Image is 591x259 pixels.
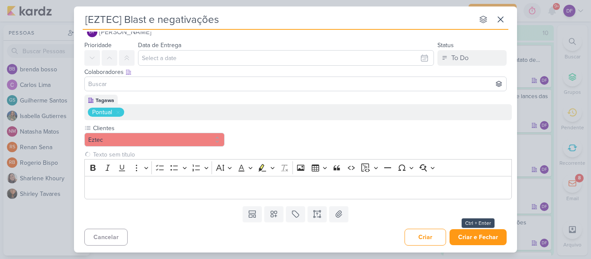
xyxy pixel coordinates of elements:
input: Select a date [138,50,434,66]
button: To Do [437,50,507,66]
input: Texto sem título [91,150,512,159]
label: Data de Entrega [138,42,181,49]
div: Ctrl + Enter [462,218,495,228]
p: DF [89,30,95,35]
div: To Do [451,53,469,63]
div: Editor toolbar [84,159,512,176]
input: Buscar [87,79,504,89]
span: [PERSON_NAME] [99,27,151,37]
label: Prioridade [84,42,112,49]
button: Criar [405,229,446,246]
label: Status [437,42,454,49]
div: Editor editing area: main [84,176,512,200]
button: Eztec [84,133,225,147]
div: Tagawa [96,96,114,104]
label: Clientes [92,124,225,133]
input: Kard Sem Título [83,12,474,27]
div: Diego Freitas [87,27,97,37]
button: Criar e Fechar [450,229,507,245]
button: DF [PERSON_NAME] [84,24,507,40]
button: Cancelar [84,229,128,246]
div: Colaboradores [84,67,507,77]
div: Pontual [92,108,112,117]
